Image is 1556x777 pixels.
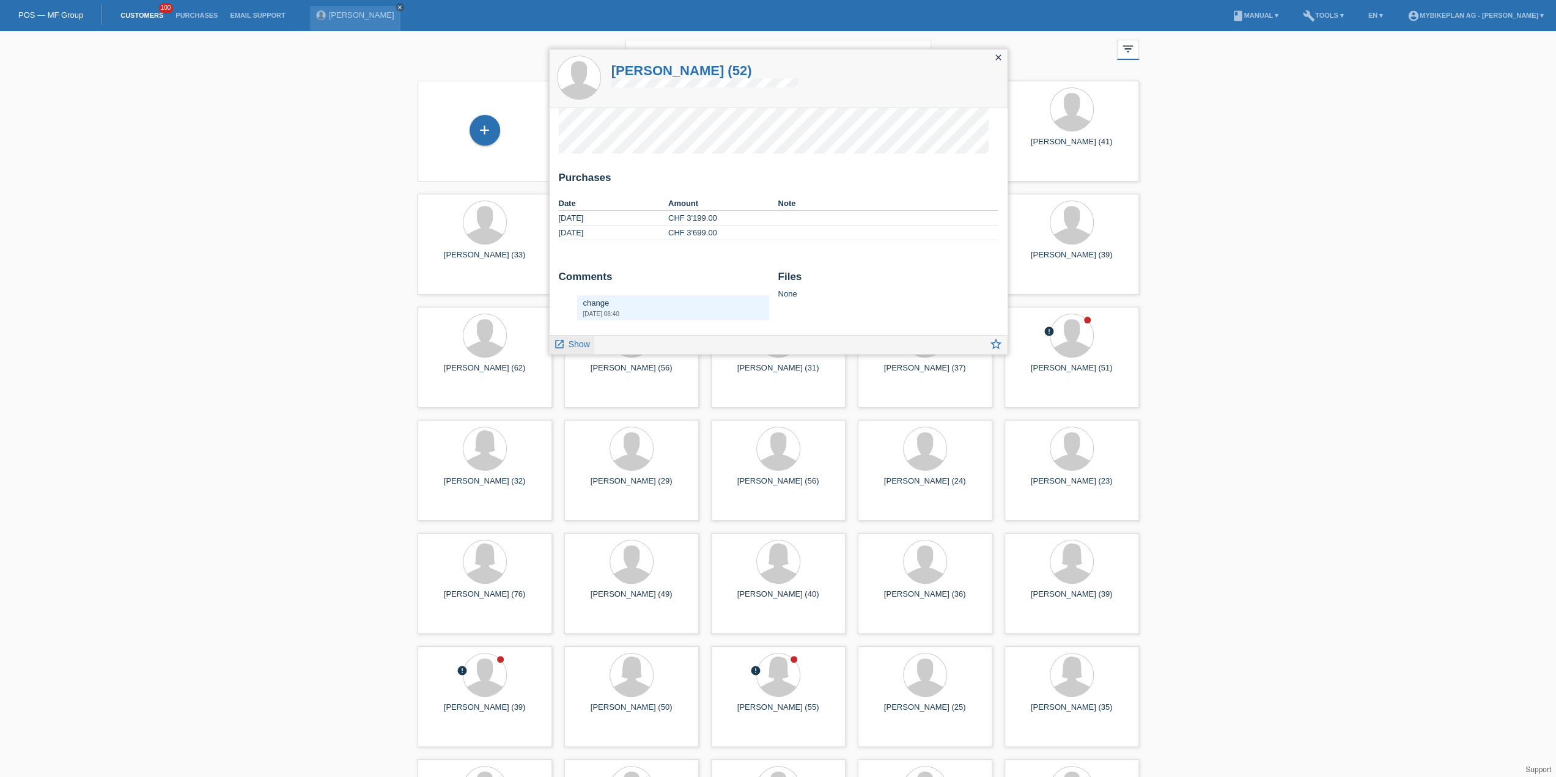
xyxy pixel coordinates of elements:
div: [PERSON_NAME] (33) [427,250,542,270]
td: CHF 3'699.00 [668,226,778,240]
th: Note [778,196,998,211]
i: star_border [989,337,1003,351]
div: [PERSON_NAME] (76) [427,589,542,609]
div: [PERSON_NAME] (35) [1014,702,1129,722]
a: [PERSON_NAME] (52) [611,63,798,78]
div: unconfirmed, pending [750,665,761,678]
h2: Comments [559,271,769,289]
div: [PERSON_NAME] (31) [721,363,836,383]
div: None [778,271,998,298]
div: [PERSON_NAME] (62) [427,363,542,383]
div: [PERSON_NAME] (24) [868,476,983,496]
div: [PERSON_NAME] (56) [574,363,689,383]
div: unconfirmed, pending [457,665,468,678]
a: Customers [114,12,169,19]
span: 100 [159,3,174,13]
a: Support [1525,765,1551,774]
i: filter_list [1121,42,1135,56]
div: [PERSON_NAME] (36) [868,589,983,609]
i: book [1231,10,1244,22]
div: [PERSON_NAME] (32) [427,476,542,496]
h2: Purchases [559,172,998,190]
i: error [1044,326,1055,337]
div: [DATE] 08:40 [583,311,763,317]
a: buildTools ▾ [1297,12,1350,19]
div: change [583,298,763,307]
i: error [457,665,468,676]
a: Email Support [224,12,291,19]
td: [DATE] [559,211,669,226]
i: close [910,46,925,61]
i: error [750,665,761,676]
div: Add customer [470,120,500,141]
div: [PERSON_NAME] (51) [1014,363,1129,383]
div: [PERSON_NAME] (56) [721,476,836,496]
a: account_circleMybikeplan AG - [PERSON_NAME] ▾ [1401,12,1550,19]
a: Purchases [169,12,224,19]
td: CHF 3'199.00 [668,211,778,226]
th: Date [559,196,669,211]
div: [PERSON_NAME] (39) [1014,589,1129,609]
span: Show [569,339,590,349]
div: [PERSON_NAME] (40) [721,589,836,609]
a: bookManual ▾ [1225,12,1285,19]
div: [PERSON_NAME] (23) [1014,476,1129,496]
a: launch Show [554,336,590,351]
div: unconfirmed, pending [1044,326,1055,339]
i: launch [554,339,565,350]
div: [PERSON_NAME] (25) [868,702,983,722]
i: account_circle [1407,10,1420,22]
a: star_border [989,339,1003,354]
a: [PERSON_NAME] [329,10,394,20]
div: [PERSON_NAME] (29) [574,476,689,496]
div: [PERSON_NAME] (41) [1014,137,1129,157]
div: [PERSON_NAME] (39) [1014,250,1129,270]
h2: Files [778,271,998,289]
a: POS — MF Group [18,10,83,20]
div: [PERSON_NAME] (37) [868,363,983,383]
th: Amount [668,196,778,211]
i: build [1303,10,1315,22]
a: close [396,3,404,12]
div: [PERSON_NAME] (39) [427,702,542,722]
div: [PERSON_NAME] (49) [574,589,689,609]
a: EN ▾ [1362,12,1389,19]
input: Search... [625,40,931,68]
td: [DATE] [559,226,669,240]
div: [PERSON_NAME] (50) [574,702,689,722]
div: [PERSON_NAME] (55) [721,702,836,722]
i: close [397,4,403,10]
i: close [994,53,1003,62]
